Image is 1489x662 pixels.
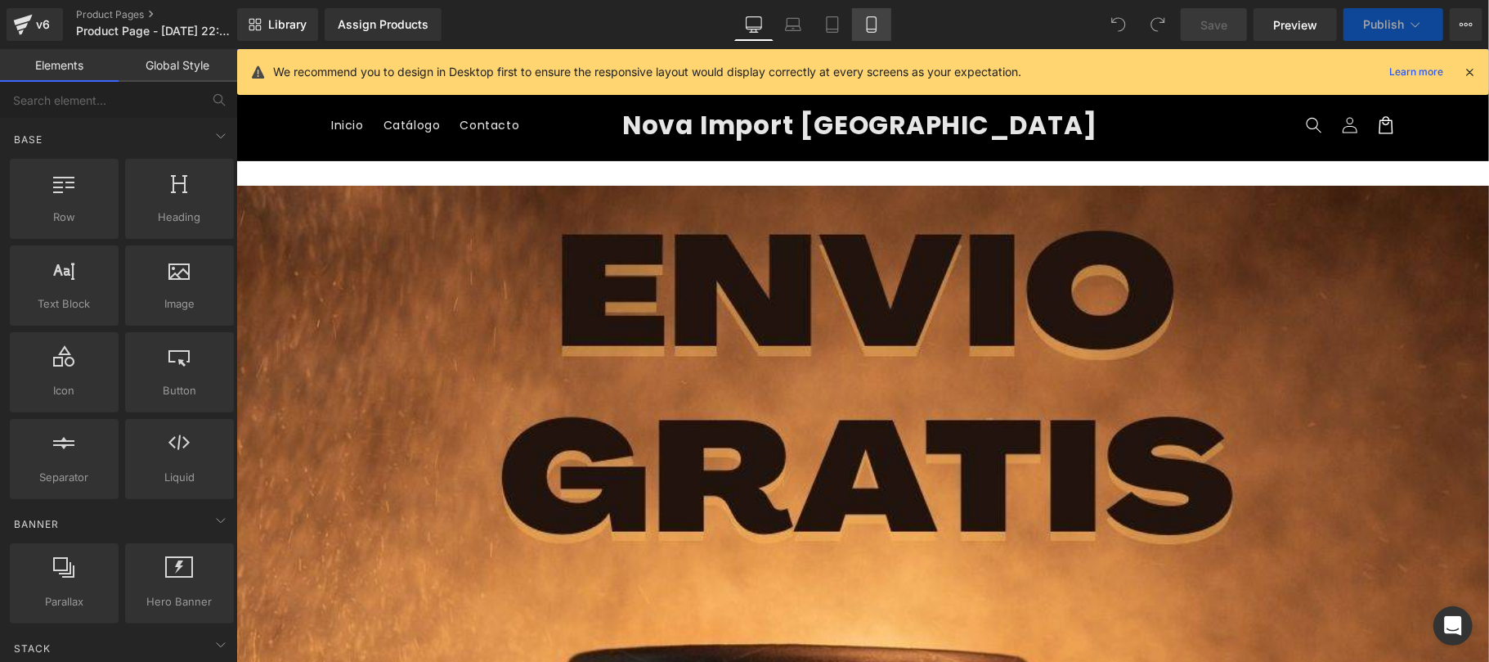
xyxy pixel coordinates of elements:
a: Contacto [213,59,293,93]
a: Tablet [813,8,852,41]
span: Liquid [130,469,229,486]
span: Row [15,209,114,226]
p: Descuentos Exclusivos 😎 [130,13,337,28]
span: Library [268,17,307,32]
a: v6 [7,8,63,41]
div: Assign Products [338,18,428,31]
span: Stack [12,641,52,656]
a: Nova Import [GEOGRAPHIC_DATA] [379,57,867,95]
span: Save [1200,16,1227,34]
span: Text Block [15,295,114,313]
summary: Búsqueda [1060,58,1096,94]
span: Heading [130,209,229,226]
p: Paga Al Recibir💖 [419,13,562,28]
a: Mobile [852,8,891,41]
button: Redo [1141,8,1174,41]
div: v6 [33,14,53,35]
span: Banner [12,516,61,532]
a: Global Style [119,49,237,82]
span: Catálogo [147,69,204,83]
span: Image [130,295,229,313]
div: Open Intercom Messenger [1433,606,1473,646]
span: Product Page - [DATE] 22:10:52 [76,25,233,38]
span: Inicio [95,69,128,83]
button: Publish [1343,8,1443,41]
p: Paga Al Recibir💖 [1134,13,1277,28]
span: Button [130,382,229,399]
span: Contacto [223,69,283,83]
span: Base [12,132,44,147]
span: Icon [15,382,114,399]
a: Preview [1254,8,1337,41]
button: More [1450,8,1482,41]
a: Product Pages [76,8,264,21]
span: Hero Banner [130,593,229,610]
p: Envio Gratis 🚚 [643,13,763,28]
span: Nova Import [GEOGRAPHIC_DATA] [386,58,861,94]
span: Preview [1273,16,1317,34]
a: Learn more [1383,62,1450,82]
a: Catálogo [137,59,214,93]
span: Publish [1363,18,1404,31]
a: New Library [237,8,318,41]
a: Desktop [734,8,774,41]
span: Separator [15,469,114,486]
p: We recommend you to design in Desktop first to ensure the responsive layout would display correct... [273,63,1021,81]
button: Undo [1102,8,1135,41]
p: Descuentos Exclusivos 😎 [845,13,1052,28]
span: Parallax [15,593,114,610]
a: Inicio [85,59,137,93]
a: Laptop [774,8,813,41]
